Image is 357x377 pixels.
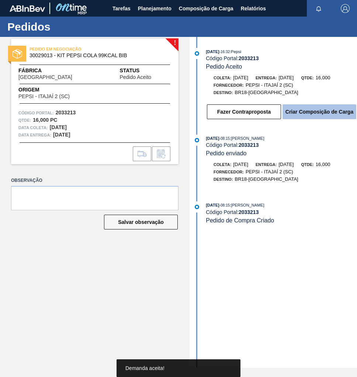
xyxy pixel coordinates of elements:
span: Entrega: [256,162,277,167]
span: Fábrica [18,67,96,75]
span: Destino: [214,90,233,95]
span: Destino: [214,177,233,181]
div: Informar alteração no pedido [152,146,170,161]
span: Tarefas [112,4,131,13]
strong: 2033213 [239,55,259,61]
span: Pedido enviado [206,150,246,156]
span: [GEOGRAPHIC_DATA] [18,75,72,80]
strong: 2033213 [239,209,259,215]
span: Demanda aceita! [125,365,164,371]
span: - 08:15 [219,136,230,141]
img: atual [195,205,199,209]
strong: 2033213 [56,110,76,115]
span: - 16:32 [219,50,230,54]
img: status [13,49,22,59]
span: : Pepsi [230,49,241,54]
span: : [PERSON_NAME] [230,136,264,141]
img: TNhmsLtSVTkK8tSr43FrP2fwEKptu5GPRR3wAAAABJRU5ErkJggg== [10,5,45,12]
span: BR18-[GEOGRAPHIC_DATA] [235,90,298,95]
span: - 08:15 [219,203,230,207]
h1: Pedidos [7,23,138,31]
span: 30029013 - KIT PEPSI COLA 99KCAL BIB [30,53,163,58]
span: Qtde: [301,162,313,167]
span: Coleta: [214,162,231,167]
span: [DATE] [278,75,294,80]
span: Código Portal: [18,109,54,117]
span: BR18-[GEOGRAPHIC_DATA] [235,176,298,182]
div: Código Portal: [206,55,357,61]
span: Planejamento [138,4,171,13]
span: Fornecedor: [214,83,244,87]
span: 16,000 [316,75,330,80]
span: [DATE] [278,162,294,167]
strong: [DATE] [50,124,67,130]
span: [DATE] [233,162,248,167]
span: [DATE] [206,136,219,141]
span: Entrega: [256,76,277,80]
span: Coleta: [214,76,231,80]
span: 16,000 [316,162,330,167]
span: [DATE] [233,75,248,80]
span: Pedido Aceito [206,63,242,70]
span: [DATE] [206,49,219,54]
img: Logout [341,4,350,13]
button: Notificações [307,3,330,14]
span: Qtde: [301,76,313,80]
span: Qtde : [18,117,31,124]
button: Fazer Contraproposta [207,104,281,119]
span: PEPSI - ITAJAÍ 2 (SC) [18,94,70,99]
img: atual [195,51,199,56]
span: PEDIDO EM NEGOCIAÇÃO [30,45,133,53]
span: Pedido de Compra Criado [206,217,274,224]
div: Código Portal: [206,209,357,215]
span: Pedido Aceito [119,75,151,80]
button: Salvar observação [104,215,178,229]
span: Origem [18,86,91,94]
img: atual [195,138,199,142]
div: Ir para Composição de Carga [133,146,151,161]
span: PEPSI - ITAJAÍ 2 (SC) [246,82,293,88]
label: Observação [11,175,178,186]
span: Fornecedor: [214,170,244,174]
span: Relatórios [241,4,266,13]
strong: 2033213 [239,142,259,148]
strong: [DATE] [53,132,70,138]
span: Data coleta: [18,124,48,131]
button: Criar Composição de Carga [283,104,356,119]
strong: 16,000 PC [33,117,57,123]
span: PEPSI - ITAJAÍ 2 (SC) [246,169,293,174]
span: [DATE] [206,203,219,207]
span: : [PERSON_NAME] [230,203,264,207]
span: Status [119,67,171,75]
div: Código Portal: [206,142,357,148]
span: Composição de Carga [179,4,233,13]
span: Data entrega: [18,131,51,139]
